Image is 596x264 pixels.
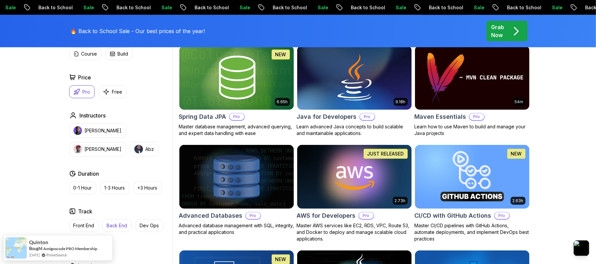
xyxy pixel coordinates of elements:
[85,127,122,134] p: [PERSON_NAME]
[107,222,127,229] p: Back End
[83,89,90,95] p: Pro
[360,113,375,120] p: Pro
[415,222,530,242] p: Master CI/CD pipelines with GitHub Actions, automate deployments, and implement DevOps best pract...
[297,145,412,209] img: AWS for Developers card
[78,207,93,215] h2: Track
[46,252,67,258] a: ProveSource
[491,23,504,39] p: Grab Now
[150,4,171,11] p: Sale
[103,219,132,232] button: Back End
[515,99,524,105] p: 54m
[80,111,106,119] h2: Instructors
[415,45,530,137] a: Maven Essentials card54mMaven EssentialsProLearn how to use Maven to build and manage your Java p...
[69,85,95,98] button: Pro
[359,212,374,219] p: Pro
[43,246,97,251] a: Amigoscode PRO Membership
[69,182,96,194] button: 0-1 Hour
[511,151,522,157] p: NEW
[418,4,463,11] p: Back to School
[85,146,122,153] p: [PERSON_NAME]
[385,4,406,11] p: Sale
[415,211,491,220] h2: CI/CD with GitHub Actions
[275,51,286,58] p: NEW
[297,145,412,242] a: AWS for Developers card2.73hJUST RELEASEDAWS for DevelopersProMaster AWS services like EC2, RDS, ...
[179,46,294,110] img: Spring Data JPA card
[246,212,260,219] p: Pro
[70,27,205,35] p: 🔥 Back to School Sale - Our best prices of the year!
[297,46,412,110] img: Java for Developers card
[415,145,530,242] a: CI/CD with GitHub Actions card2.63hNEWCI/CD with GitHub ActionsProMaster CI/CD pipelines with Git...
[136,219,163,232] button: Dev Ops
[306,4,328,11] p: Sale
[415,123,530,137] p: Learn how to use Maven to build and manage your Java projects
[230,113,244,120] p: Pro
[261,4,306,11] p: Back to School
[69,48,102,60] button: Course
[513,198,524,203] p: 2.63h
[179,145,294,236] a: Advanced Databases cardAdvanced DatabasesProAdvanced database management with SQL, integrity, and...
[297,211,356,220] h2: AWS for Developers
[228,4,250,11] p: Sale
[29,252,40,258] span: [DATE]
[297,123,412,137] p: Learn advanced Java concepts to build scalable and maintainable applications.
[73,145,82,154] img: instructor img
[29,240,48,245] span: Quinton
[415,46,529,110] img: Maven Essentials card
[69,219,99,232] button: Front End
[130,142,159,156] button: instructor imgAbz
[415,145,529,209] img: CI/CD with GitHub Actions card
[463,4,484,11] p: Sale
[81,51,97,57] p: Course
[179,211,243,220] h2: Advanced Databases
[27,4,72,11] p: Back to School
[146,146,154,153] p: Abz
[105,4,150,11] p: Back to School
[496,4,541,11] p: Back to School
[275,256,286,263] p: NEW
[73,126,82,135] img: instructor img
[277,99,288,105] p: 6.65h
[395,198,406,203] p: 2.73h
[297,45,412,137] a: Java for Developers card9.18hJava for DevelopersProLearn advanced Java concepts to build scalable...
[69,142,126,156] button: instructor img[PERSON_NAME]
[73,222,94,229] p: Front End
[5,237,27,259] img: provesource social proof notification image
[183,4,228,11] p: Back to School
[179,123,294,137] p: Master database management, advanced querying, and expert data handling with ease
[118,51,128,57] p: Build
[396,99,406,105] p: 9.18h
[179,145,294,209] img: Advanced Databases card
[138,185,158,191] p: +3 Hours
[495,212,509,219] p: Pro
[179,112,226,121] h2: Spring Data JPA
[297,112,357,121] h2: Java for Developers
[133,182,162,194] button: +3 Hours
[78,170,99,178] h2: Duration
[541,4,562,11] p: Sale
[112,89,122,95] p: Free
[140,222,159,229] p: Dev Ops
[367,151,404,157] p: JUST RELEASED
[72,4,93,11] p: Sale
[179,45,294,137] a: Spring Data JPA card6.65hNEWSpring Data JPAProMaster database management, advanced querying, and ...
[69,123,126,138] button: instructor img[PERSON_NAME]
[100,182,129,194] button: 1-3 Hours
[340,4,385,11] p: Back to School
[73,185,92,191] p: 0-1 Hour
[297,222,412,242] p: Master AWS services like EC2, RDS, VPC, Route 53, and Docker to deploy and manage scalable cloud ...
[134,145,143,154] img: instructor img
[105,185,125,191] p: 1-3 Hours
[179,222,294,236] p: Advanced database management with SQL, integrity, and practical applications
[78,73,91,81] h2: Price
[99,85,127,98] button: Free
[29,246,43,251] span: Bought
[415,112,466,121] h2: Maven Essentials
[470,113,484,120] p: Pro
[106,48,133,60] button: Build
